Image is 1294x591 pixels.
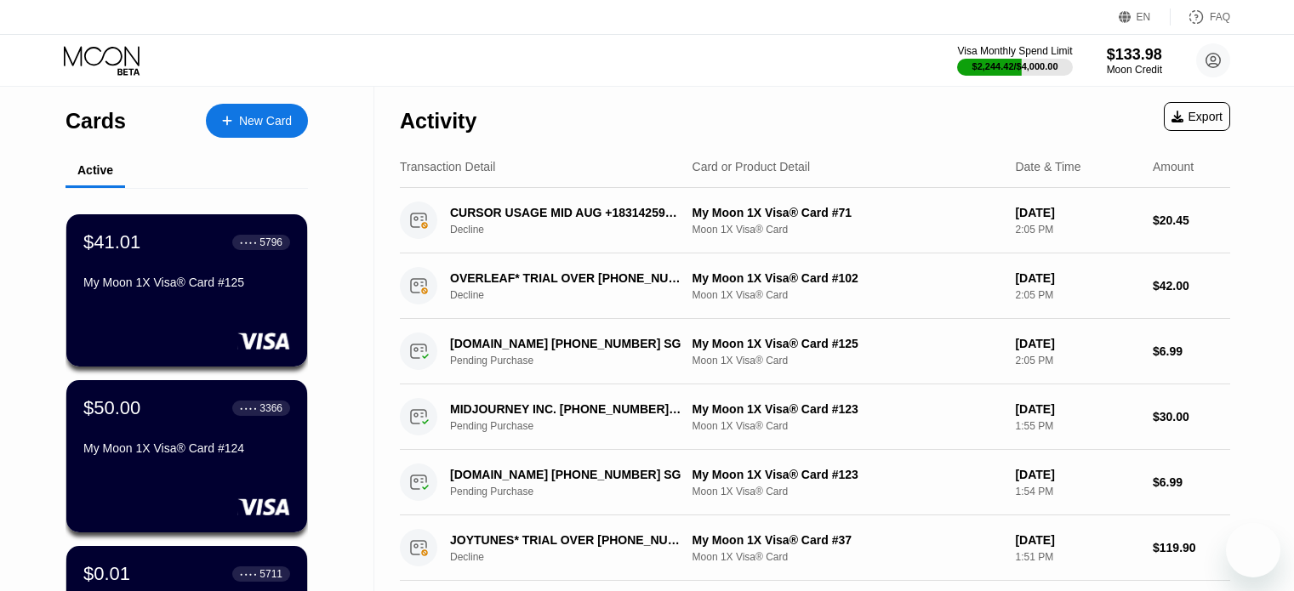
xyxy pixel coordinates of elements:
[259,402,282,414] div: 3366
[400,253,1230,319] div: OVERLEAF* TRIAL OVER [PHONE_NUMBER] USDeclineMy Moon 1X Visa® Card #102Moon 1X Visa® Card[DATE]2:...
[1015,486,1139,497] div: 1:54 PM
[1015,420,1139,432] div: 1:55 PM
[66,109,126,134] div: Cards
[66,214,307,367] div: $41.01● ● ● ●5796My Moon 1X Visa® Card #125
[450,337,683,350] div: [DOMAIN_NAME] [PHONE_NUMBER] SG
[693,206,1002,219] div: My Moon 1X Visa® Card #71
[1015,206,1139,219] div: [DATE]
[693,337,1002,350] div: My Moon 1X Visa® Card #125
[400,450,1230,515] div: [DOMAIN_NAME] [PHONE_NUMBER] SGPending PurchaseMy Moon 1X Visa® Card #123Moon 1X Visa® Card[DATE]...
[66,380,307,532] div: $50.00● ● ● ●3366My Moon 1X Visa® Card #124
[450,355,701,367] div: Pending Purchase
[693,533,1002,547] div: My Moon 1X Visa® Card #37
[693,551,1002,563] div: Moon 1X Visa® Card
[1015,551,1139,563] div: 1:51 PM
[1107,46,1162,64] div: $133.98
[450,206,683,219] div: CURSOR USAGE MID AUG +18314259504 US
[83,231,140,253] div: $41.01
[77,163,113,177] div: Active
[693,468,1002,481] div: My Moon 1X Visa® Card #123
[1153,160,1194,173] div: Amount
[206,104,308,138] div: New Card
[400,319,1230,384] div: [DOMAIN_NAME] [PHONE_NUMBER] SGPending PurchaseMy Moon 1X Visa® Card #125Moon 1X Visa® Card[DATE]...
[259,568,282,580] div: 5711
[1153,410,1230,423] div: $30.00
[693,224,1002,236] div: Moon 1X Visa® Card
[1107,64,1162,76] div: Moon Credit
[1015,160,1080,173] div: Date & Time
[239,114,292,128] div: New Card
[450,486,701,497] div: Pending Purchase
[972,61,1058,71] div: $2,244.42 / $4,000.00
[1171,9,1230,26] div: FAQ
[1015,533,1139,547] div: [DATE]
[957,45,1072,57] div: Visa Monthly Spend Limit
[400,160,495,173] div: Transaction Detail
[1153,541,1230,554] div: $119.90
[693,402,1002,416] div: My Moon 1X Visa® Card #123
[240,406,257,411] div: ● ● ● ●
[1210,11,1230,23] div: FAQ
[450,271,683,285] div: OVERLEAF* TRIAL OVER [PHONE_NUMBER] US
[1153,344,1230,358] div: $6.99
[240,571,257,577] div: ● ● ● ●
[1015,355,1139,367] div: 2:05 PM
[1119,9,1171,26] div: EN
[240,240,257,245] div: ● ● ● ●
[957,45,1072,76] div: Visa Monthly Spend Limit$2,244.42/$4,000.00
[693,160,811,173] div: Card or Product Detail
[1153,279,1230,293] div: $42.00
[1226,523,1280,577] iframe: Button to launch messaging window, conversation in progress
[400,515,1230,581] div: JOYTUNES* TRIAL OVER [PHONE_NUMBER] USDeclineMy Moon 1X Visa® Card #37Moon 1X Visa® Card[DATE]1:5...
[693,355,1002,367] div: Moon 1X Visa® Card
[1164,102,1230,131] div: Export
[693,486,1002,497] div: Moon 1X Visa® Card
[83,563,130,585] div: $0.01
[693,289,1002,301] div: Moon 1X Visa® Card
[1015,271,1139,285] div: [DATE]
[450,420,701,432] div: Pending Purchase
[1015,337,1139,350] div: [DATE]
[450,224,701,236] div: Decline
[693,271,1002,285] div: My Moon 1X Visa® Card #102
[1153,213,1230,227] div: $20.45
[83,276,290,289] div: My Moon 1X Visa® Card #125
[400,188,1230,253] div: CURSOR USAGE MID AUG +18314259504 USDeclineMy Moon 1X Visa® Card #71Moon 1X Visa® Card[DATE]2:05 ...
[400,384,1230,450] div: MIDJOURNEY INC. [PHONE_NUMBER] USPending PurchaseMy Moon 1X Visa® Card #123Moon 1X Visa® Card[DAT...
[693,420,1002,432] div: Moon 1X Visa® Card
[450,533,683,547] div: JOYTUNES* TRIAL OVER [PHONE_NUMBER] US
[1015,224,1139,236] div: 2:05 PM
[450,289,701,301] div: Decline
[1137,11,1151,23] div: EN
[450,468,683,481] div: [DOMAIN_NAME] [PHONE_NUMBER] SG
[450,402,683,416] div: MIDJOURNEY INC. [PHONE_NUMBER] US
[1107,46,1162,76] div: $133.98Moon Credit
[83,441,290,455] div: My Moon 1X Visa® Card #124
[1015,289,1139,301] div: 2:05 PM
[259,236,282,248] div: 5796
[1171,110,1223,123] div: Export
[1015,402,1139,416] div: [DATE]
[400,109,476,134] div: Activity
[1015,468,1139,481] div: [DATE]
[450,551,701,563] div: Decline
[1153,475,1230,489] div: $6.99
[83,397,140,419] div: $50.00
